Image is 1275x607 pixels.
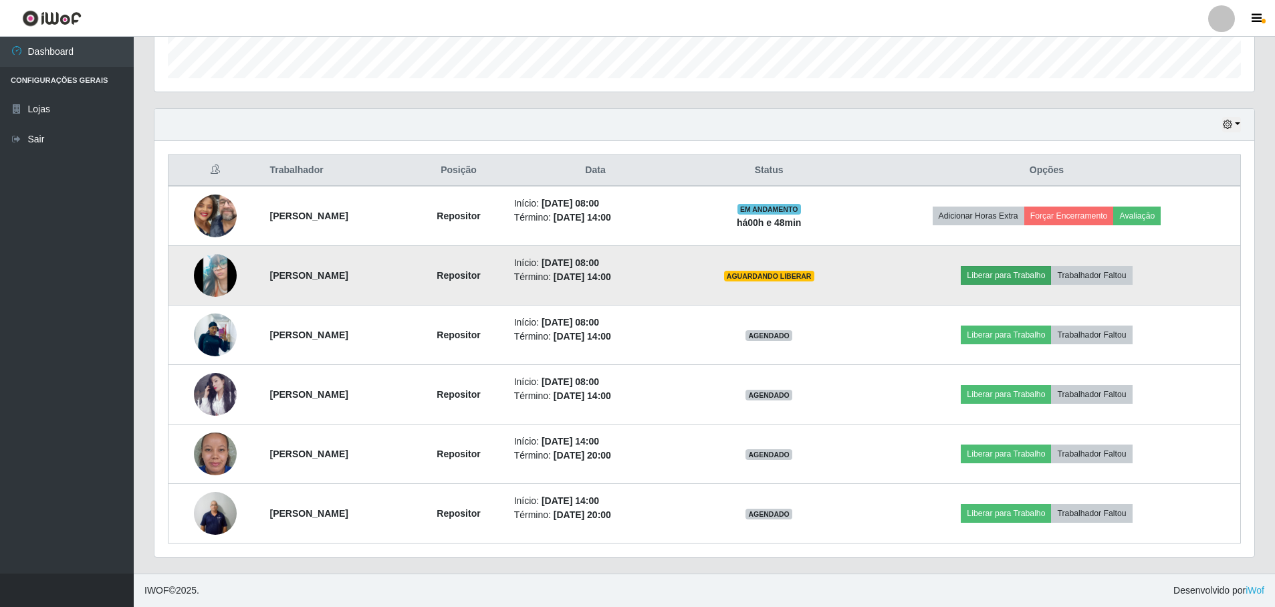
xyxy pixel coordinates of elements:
span: AGENDADO [745,330,792,341]
li: Término: [514,330,677,344]
li: Início: [514,316,677,330]
strong: [PERSON_NAME] [270,449,348,459]
img: 1754951797627.jpeg [194,485,237,541]
a: iWof [1246,585,1264,596]
button: Trabalhador Faltou [1051,385,1132,404]
span: AGUARDANDO LIBERAR [724,271,814,281]
button: Liberar para Trabalho [961,445,1051,463]
button: Trabalhador Faltou [1051,326,1132,344]
time: [DATE] 14:00 [554,212,611,223]
th: Trabalhador [262,155,412,187]
th: Data [506,155,685,187]
span: Desenvolvido por [1173,584,1264,598]
time: [DATE] 14:00 [554,390,611,401]
strong: [PERSON_NAME] [270,330,348,340]
span: AGENDADO [745,449,792,460]
strong: [PERSON_NAME] [270,508,348,519]
li: Início: [514,435,677,449]
li: Término: [514,449,677,463]
button: Liberar para Trabalho [961,266,1051,285]
time: [DATE] 14:00 [554,271,611,282]
img: CoreUI Logo [22,10,82,27]
strong: Repositor [437,389,480,400]
img: 1755380382994.jpeg [194,228,237,323]
strong: [PERSON_NAME] [270,389,348,400]
time: [DATE] 14:00 [542,495,599,506]
li: Início: [514,494,677,508]
time: [DATE] 08:00 [542,376,599,387]
time: [DATE] 08:00 [542,317,599,328]
time: [DATE] 08:00 [542,257,599,268]
th: Status [685,155,853,187]
strong: [PERSON_NAME] [270,211,348,221]
button: Trabalhador Faltou [1051,266,1132,285]
strong: Repositor [437,270,480,281]
strong: [PERSON_NAME] [270,270,348,281]
strong: há 00 h e 48 min [737,217,802,228]
span: AGENDADO [745,390,792,400]
strong: Repositor [437,211,480,221]
img: 1756740185962.jpeg [194,424,237,484]
span: IWOF [144,585,169,596]
li: Início: [514,256,677,270]
img: 1757876527911.jpeg [194,306,237,363]
time: [DATE] 14:00 [554,331,611,342]
li: Término: [514,211,677,225]
button: Liberar para Trabalho [961,385,1051,404]
th: Opções [853,155,1241,187]
li: Início: [514,375,677,389]
button: Trabalhador Faltou [1051,504,1132,523]
button: Trabalhador Faltou [1051,445,1132,463]
button: Liberar para Trabalho [961,326,1051,344]
time: [DATE] 20:00 [554,509,611,520]
time: [DATE] 08:00 [542,198,599,209]
strong: Repositor [437,508,480,519]
li: Término: [514,270,677,284]
time: [DATE] 20:00 [554,450,611,461]
img: 1757034953897.jpeg [194,373,237,416]
strong: Repositor [437,449,480,459]
button: Liberar para Trabalho [961,504,1051,523]
button: Adicionar Horas Extra [933,207,1024,225]
button: Avaliação [1113,207,1161,225]
time: [DATE] 14:00 [542,436,599,447]
th: Posição [411,155,505,187]
li: Término: [514,508,677,522]
li: Término: [514,389,677,403]
img: 1748716470953.jpeg [194,168,237,263]
button: Forçar Encerramento [1024,207,1114,225]
span: © 2025 . [144,584,199,598]
strong: Repositor [437,330,480,340]
span: EM ANDAMENTO [737,204,801,215]
span: AGENDADO [745,509,792,519]
li: Início: [514,197,677,211]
